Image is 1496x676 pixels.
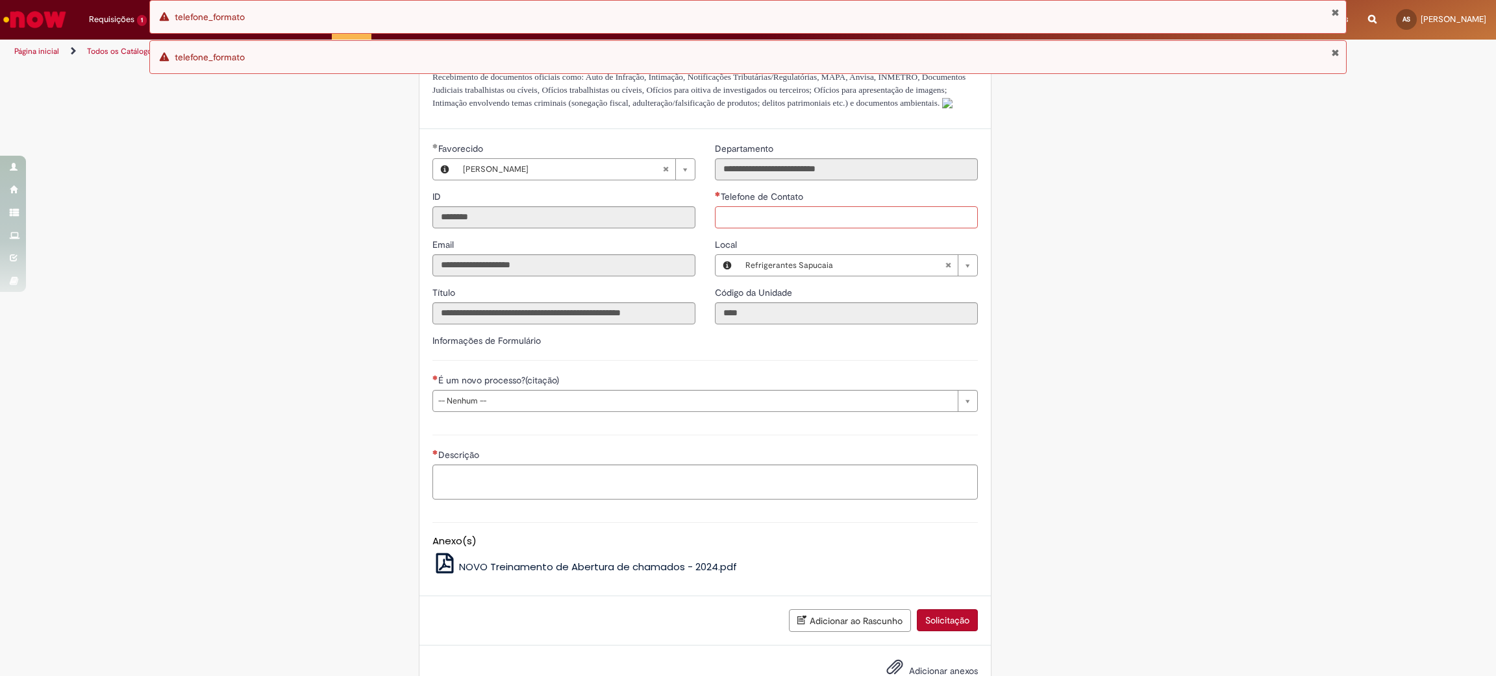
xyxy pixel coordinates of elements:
[432,238,456,251] label: Somente leitura - Email
[715,287,795,298] span: Somente leitura - Código da Unidade
[89,13,134,26] span: Requisições
[432,206,695,228] input: ID
[432,450,438,455] span: Necessários
[739,255,977,276] a: Refrigerantes SapucaiaLimpar campo Local
[789,609,911,632] button: Adicionar ao Rascunho
[715,286,795,299] label: Somente leitura - Código da Unidade
[432,287,458,298] span: Somente leitura - Título
[432,286,458,299] label: Somente leitura - Título
[938,255,958,276] abbr: Limpar campo Local
[715,239,740,250] span: Local
[721,191,806,202] span: Telefone de Contato
[463,159,662,180] span: [PERSON_NAME]
[432,72,966,108] span: Recebimento de documentos oficiais como: Auto de Infração, Intimação, Notificações Tributárias/Re...
[432,465,978,500] textarea: Descrição
[715,206,978,228] input: Telefone de Contato
[432,302,695,324] input: Título
[438,449,482,461] span: Descrição
[433,159,456,180] button: Favorecido, Visualizar este registro Andreia Pedrao De Souza
[175,51,245,63] span: telefone_formato
[1421,14,1486,25] span: [PERSON_NAME]
[745,255,945,276] span: Refrigerantes Sapucaia
[715,302,978,324] input: Código da Unidade
[917,609,978,631] button: Solicitação
[715,142,776,155] label: Somente leitura - Departamento
[1402,15,1410,23] span: AS
[87,46,156,56] a: Todos os Catálogos
[175,11,245,23] span: telefone_formato
[14,46,59,56] a: Página inicial
[432,239,456,250] span: Somente leitura - Email
[1,6,68,32] img: ServiceNow
[1331,47,1340,58] button: Fechar Notificação
[1331,7,1340,18] button: Fechar Notificação
[715,158,978,180] input: Departamento
[432,375,438,380] span: Necessários
[432,335,541,346] label: Informações de Formulário
[432,254,695,276] input: Email
[137,15,147,26] span: 1
[459,560,737,573] span: NOVO Treinamento de Abertura de chamados - 2024.pdf
[432,536,978,547] h5: Anexo(s)
[715,143,776,154] span: Somente leitura - Departamento
[456,159,695,180] a: [PERSON_NAME]Limpar campo Favorecido
[942,98,953,108] img: sys_attachment.do
[10,40,988,64] ul: Trilhas de página
[438,143,486,154] span: Necessários - Favorecido
[432,190,443,203] label: Somente leitura - ID
[656,159,675,180] abbr: Limpar campo Favorecido
[715,191,721,197] span: Necessários
[438,391,951,411] span: -- Nenhum --
[432,191,443,202] span: Somente leitura - ID
[438,374,562,386] span: É um novo processo?(citação)
[432,143,438,149] span: Obrigatório Preenchido
[432,560,738,573] a: NOVO Treinamento de Abertura de chamados - 2024.pdf
[716,255,739,276] button: Local, Visualizar este registro Refrigerantes Sapucaia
